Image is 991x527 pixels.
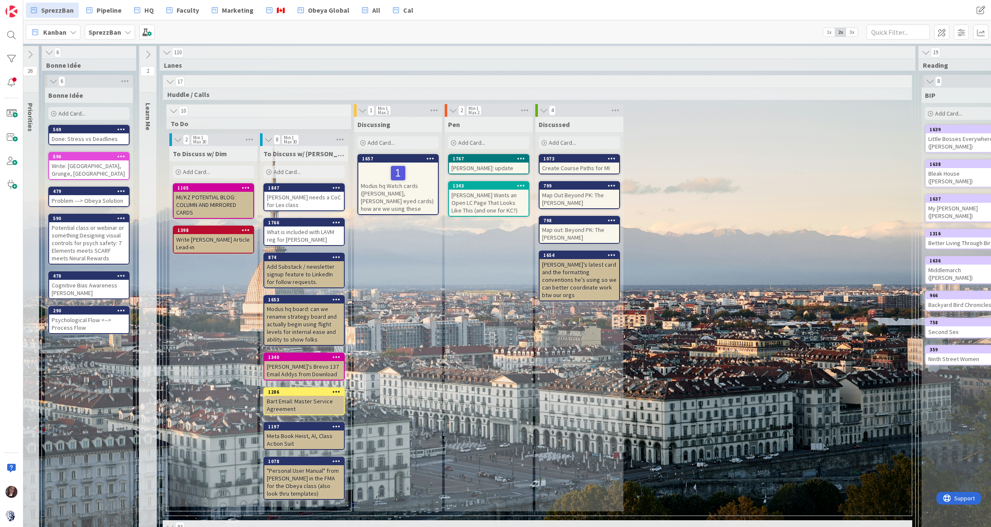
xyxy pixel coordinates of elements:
[378,106,388,110] div: Min 1
[357,120,390,129] span: Discussing
[48,214,130,265] a: 590Potential class or webinar or something:Designing visual controls for psych safety: 7 Elements...
[458,105,465,116] span: 2
[81,3,127,18] a: Pipeline
[26,103,35,132] span: Priorities
[49,307,129,315] div: 290
[453,156,529,162] div: 1767
[362,156,438,162] div: 1657
[449,163,529,174] div: [PERSON_NAME]: update
[823,28,835,36] span: 1x
[49,126,129,144] div: 569Done: Stress vs Deadlines
[183,135,190,145] span: 2
[540,224,619,243] div: Map out: Beyond PK: The [PERSON_NAME]
[49,153,129,179] div: 596Write: [GEOGRAPHIC_DATA], Grunge, [GEOGRAPHIC_DATA]
[49,215,129,222] div: 590
[388,3,418,18] a: Cal
[141,66,155,76] span: 2
[468,110,479,115] div: Max 2
[177,5,199,15] span: Faculty
[173,226,254,254] a: 1398Write [PERSON_NAME] Article Lead-in
[448,181,529,217] a: 1343[PERSON_NAME] Wants an Open LC Page That Looks Like This (and one for KC?)
[264,254,344,287] div: 874Add Substack / newsletter signup feature to LinkedIn for follow requests.
[264,219,344,245] div: 1766What is included with LAVM reg for [PERSON_NAME]
[293,3,354,18] a: Obeya Global
[264,423,344,430] div: 1197
[263,218,345,246] a: 1766What is included with LAVM reg for [PERSON_NAME]
[179,106,188,116] span: 10
[49,272,129,280] div: 478
[49,280,129,298] div: Cognitive Bias Awareness [PERSON_NAME]
[49,195,129,206] div: Problem ---> Obeya Solution
[357,3,385,18] a: All
[144,103,152,130] span: Learn Me
[173,183,254,219] a: 1105MI/KZ POTENTIAL BLOG: COLUMN AND MIRRORED CARDS
[268,185,344,191] div: 1847
[58,110,86,117] span: Add Card...
[164,61,905,69] span: Lanes
[268,254,344,260] div: 874
[263,422,345,450] a: 1197Meta Book Heist, AI, Class Action Suit
[274,168,301,176] span: Add Card...
[89,28,121,36] b: SprezzBan
[23,66,37,76] span: 26
[846,28,858,36] span: 3x
[48,187,130,207] a: 479Problem ---> Obeya Solution
[540,155,619,174] div: 1073Create Course Paths for MI
[49,315,129,333] div: Psychological Flow <--> Process Flow
[368,139,395,146] span: Add Card...
[263,353,345,381] a: 1340[PERSON_NAME]'s Brevo 137 Email Addys from Download
[144,5,154,15] span: HQ
[261,3,290,18] a: 🇨🇦
[358,155,438,163] div: 1657
[264,465,344,499] div: "Personal User Manual" from [PERSON_NAME] in the FMA for the Obeya class (also look thru templates)
[174,226,253,253] div: 1398Write [PERSON_NAME] Article Lead-in
[177,185,253,191] div: 1105
[264,184,344,210] div: 1847[PERSON_NAME] needs a CoC for Lex class
[53,154,129,160] div: 596
[46,61,125,69] span: Bonne Idée
[264,396,344,414] div: Bart Email: Master Service Agreement
[268,297,344,303] div: 1653
[222,5,254,15] span: Marketing
[539,120,570,129] span: Discussed
[264,296,344,345] div: 1653Modus hq board: can we rename strategy board and actually begin using flight levels for inter...
[174,192,253,218] div: MI/KZ POTENTIAL BLOG: COLUMN AND MIRRORED CARDS
[48,91,83,99] span: Bonne Idée
[540,217,619,224] div: 798
[449,190,529,216] div: [PERSON_NAME] Wants an Open LC Page That Looks Like This (and one for KC?)
[193,140,206,144] div: Max 30
[49,272,129,298] div: 478Cognitive Bias Awareness [PERSON_NAME]
[167,90,901,99] span: Huddle / Calls
[453,183,529,189] div: 1343
[174,184,253,218] div: 1105MI/KZ POTENTIAL BLOG: COLUMN AND MIRRORED CARDS
[183,168,210,176] span: Add Card...
[264,254,344,261] div: 874
[263,457,345,500] a: 1078"Personal User Manual" from [PERSON_NAME] in the FMA for the Obeya class (also look thru temp...
[835,28,846,36] span: 2x
[543,218,619,223] div: 798
[540,182,619,208] div: 799Map Out Beyond PK: The [PERSON_NAME]
[48,152,130,180] a: 596Write: [GEOGRAPHIC_DATA], Grunge, [GEOGRAPHIC_DATA]
[53,188,129,194] div: 479
[263,183,345,211] a: 1847[PERSON_NAME] needs a CoC for Lex class
[458,139,485,146] span: Add Card...
[449,155,529,174] div: 1767[PERSON_NAME]: update
[48,125,130,145] a: 569Done: Stress vs Deadlines
[193,135,203,140] div: Min 1
[41,5,74,15] span: SprezzBan
[264,261,344,287] div: Add Substack / newsletter signup feature to LinkedIn for follow requests.
[277,5,285,15] span: 🇨🇦
[540,217,619,243] div: 798Map out: Beyond PK: The [PERSON_NAME]
[357,154,439,215] a: 1657Modus hq Watch cards ([PERSON_NAME], [PERSON_NAME] eyed cards) how are we using these
[6,510,17,521] img: avatar
[540,182,619,190] div: 799
[18,1,39,11] span: Support
[449,182,529,216] div: 1343[PERSON_NAME] Wants an Open LC Page That Looks Like This (and one for KC?)
[449,155,529,163] div: 1767
[161,3,204,18] a: Faculty
[358,155,438,214] div: 1657Modus hq Watch cards ([PERSON_NAME], [PERSON_NAME] eyed cards) how are we using these
[264,458,344,499] div: 1078"Personal User Manual" from [PERSON_NAME] in the FMA for the Obeya class (also look thru temp...
[264,192,344,210] div: [PERSON_NAME] needs a CoC for Lex class
[264,430,344,449] div: Meta Book Heist, AI, Class Action Suit
[268,354,344,360] div: 1340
